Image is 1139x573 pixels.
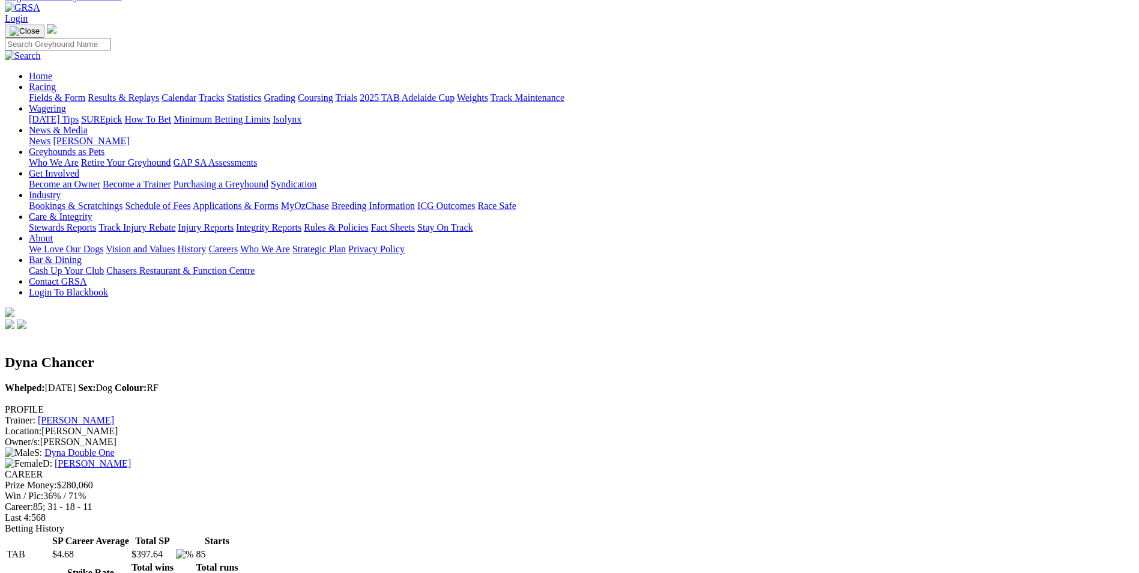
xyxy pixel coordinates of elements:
a: Bookings & Scratchings [29,201,122,211]
img: Female [5,458,43,469]
span: S: [5,447,42,458]
span: D: [5,458,52,468]
a: Syndication [271,179,316,189]
a: Wagering [29,103,66,114]
a: Weights [457,92,488,103]
div: PROFILE [5,404,1134,415]
a: Trials [335,92,357,103]
a: News [29,136,50,146]
a: SUREpick [81,114,122,124]
th: Total SP [131,535,174,547]
a: GAP SA Assessments [174,157,258,168]
a: [DATE] Tips [29,114,79,124]
a: Stewards Reports [29,222,96,232]
img: twitter.svg [17,320,26,329]
a: Become a Trainer [103,179,171,189]
a: About [29,233,53,243]
div: Industry [29,201,1134,211]
span: Win / Plc: [5,491,43,501]
a: Fact Sheets [371,222,415,232]
a: Race Safe [477,201,516,211]
a: Purchasing a Greyhound [174,179,268,189]
div: Care & Integrity [29,222,1134,233]
span: Dog [78,383,112,393]
button: Toggle navigation [5,25,44,38]
a: Calendar [162,92,196,103]
a: Greyhounds as Pets [29,147,104,157]
a: Statistics [227,92,262,103]
b: Sex: [78,383,95,393]
a: 2025 TAB Adelaide Cup [360,92,455,103]
span: [DATE] [5,383,76,393]
a: Injury Reports [178,222,234,232]
img: Search [5,50,41,61]
span: Last 4: [5,512,31,523]
a: Rules & Policies [304,222,369,232]
a: Login To Blackbook [29,287,108,297]
a: Retire Your Greyhound [81,157,171,168]
td: $4.68 [52,548,130,560]
a: [PERSON_NAME] [38,415,114,425]
div: [PERSON_NAME] [5,426,1134,437]
td: TAB [6,548,50,560]
div: Wagering [29,114,1134,125]
a: Care & Integrity [29,211,92,222]
div: Get Involved [29,179,1134,190]
div: [PERSON_NAME] [5,437,1134,447]
a: How To Bet [125,114,172,124]
td: $397.64 [131,548,174,560]
a: Home [29,71,52,81]
a: Isolynx [273,114,301,124]
a: Dyna Double One [44,447,114,458]
b: Whelped: [5,383,45,393]
a: Login [5,13,28,23]
b: Colour: [115,383,147,393]
img: facebook.svg [5,320,14,329]
div: 85; 31 - 18 - 11 [5,502,1134,512]
img: logo-grsa-white.png [5,308,14,317]
div: About [29,244,1134,255]
a: News & Media [29,125,88,135]
a: Breeding Information [331,201,415,211]
span: Location: [5,426,41,436]
div: Greyhounds as Pets [29,157,1134,168]
a: Bar & Dining [29,255,82,265]
a: Become an Owner [29,179,100,189]
div: $280,060 [5,480,1134,491]
span: Trainer: [5,415,35,425]
a: Who We Are [29,157,79,168]
a: Minimum Betting Limits [174,114,270,124]
a: Careers [208,244,238,254]
img: GRSA [5,2,40,13]
div: CAREER [5,469,1134,480]
a: Track Maintenance [491,92,564,103]
th: Starts [195,535,238,547]
a: Results & Replays [88,92,159,103]
div: Bar & Dining [29,265,1134,276]
a: Privacy Policy [348,244,405,254]
img: Close [10,26,40,36]
a: Racing [29,82,56,92]
a: [PERSON_NAME] [55,458,131,468]
div: Racing [29,92,1134,103]
a: Applications & Forms [193,201,279,211]
a: [PERSON_NAME] [53,136,129,146]
input: Search [5,38,111,50]
a: Integrity Reports [236,222,301,232]
a: ICG Outcomes [417,201,475,211]
a: Vision and Values [106,244,175,254]
th: SP Career Average [52,535,130,547]
a: Grading [264,92,295,103]
a: Tracks [199,92,225,103]
span: Prize Money: [5,480,57,490]
a: Coursing [298,92,333,103]
div: 568 [5,512,1134,523]
a: Industry [29,190,61,200]
a: Contact GRSA [29,276,86,286]
a: Cash Up Your Club [29,265,104,276]
a: Who We Are [240,244,290,254]
span: RF [115,383,159,393]
a: Chasers Restaurant & Function Centre [106,265,255,276]
a: Schedule of Fees [125,201,190,211]
div: News & Media [29,136,1134,147]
